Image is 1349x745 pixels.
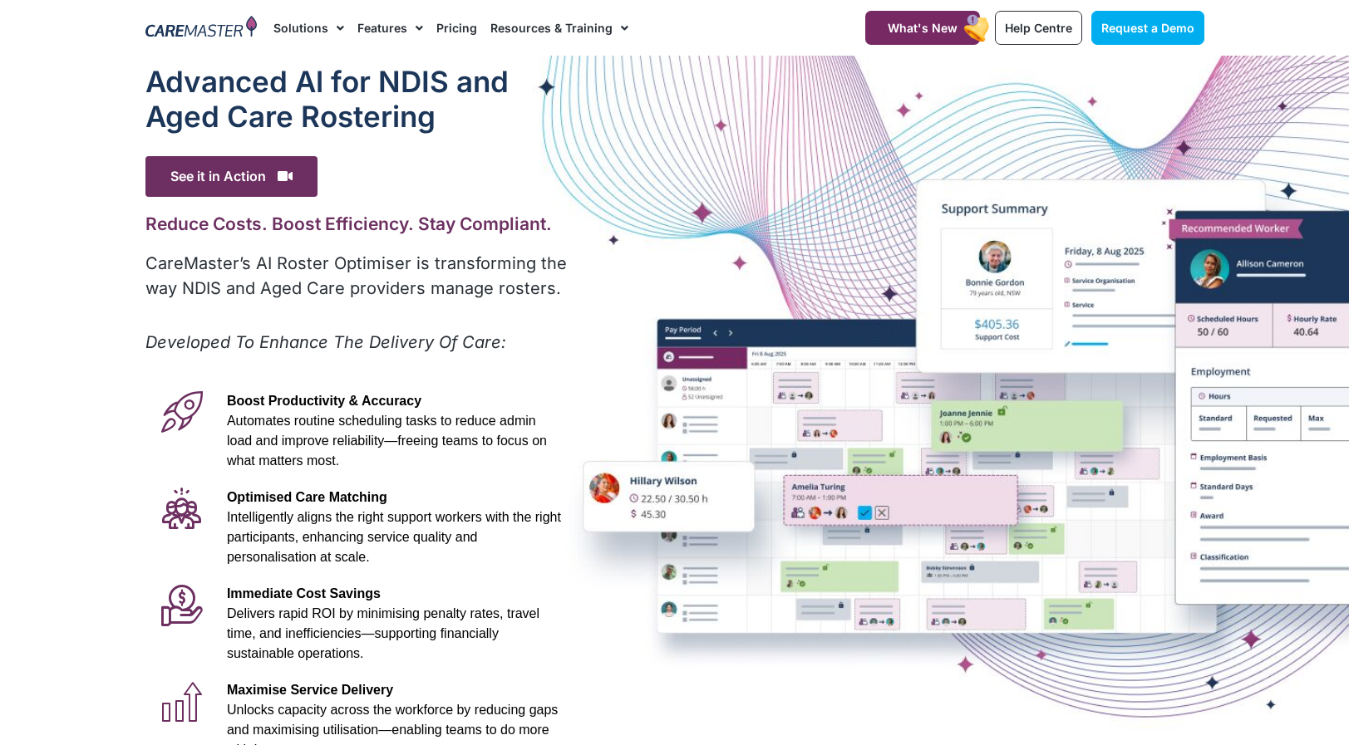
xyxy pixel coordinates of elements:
[1091,11,1204,45] a: Request a Demo
[227,414,547,468] span: Automates routine scheduling tasks to reduce admin load and improve reliability—freeing teams to ...
[145,332,506,352] em: Developed To Enhance The Delivery Of Care:
[145,251,570,301] p: CareMaster’s AI Roster Optimiser is transforming the way NDIS and Aged Care providers manage rost...
[227,683,393,697] span: Maximise Service Delivery
[227,394,421,408] span: Boost Productivity & Accuracy
[227,606,539,660] span: Delivers rapid ROI by minimising penalty rates, travel time, and inefficiencies—supporting financ...
[227,510,561,564] span: Intelligently aligns the right support workers with the right participants, enhancing service qua...
[995,11,1082,45] a: Help Centre
[888,21,958,35] span: What's New
[145,156,318,197] span: See it in Action
[145,16,258,41] img: CareMaster Logo
[1101,21,1194,35] span: Request a Demo
[227,586,381,600] span: Immediate Cost Savings
[1005,21,1072,35] span: Help Centre
[145,64,570,134] h1: Advanced Al for NDIS and Aged Care Rostering
[227,490,387,504] span: Optimised Care Matching
[145,213,570,234] h2: Reduce Costs. Boost Efficiency. Stay Compliant.
[865,11,980,45] a: What's New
